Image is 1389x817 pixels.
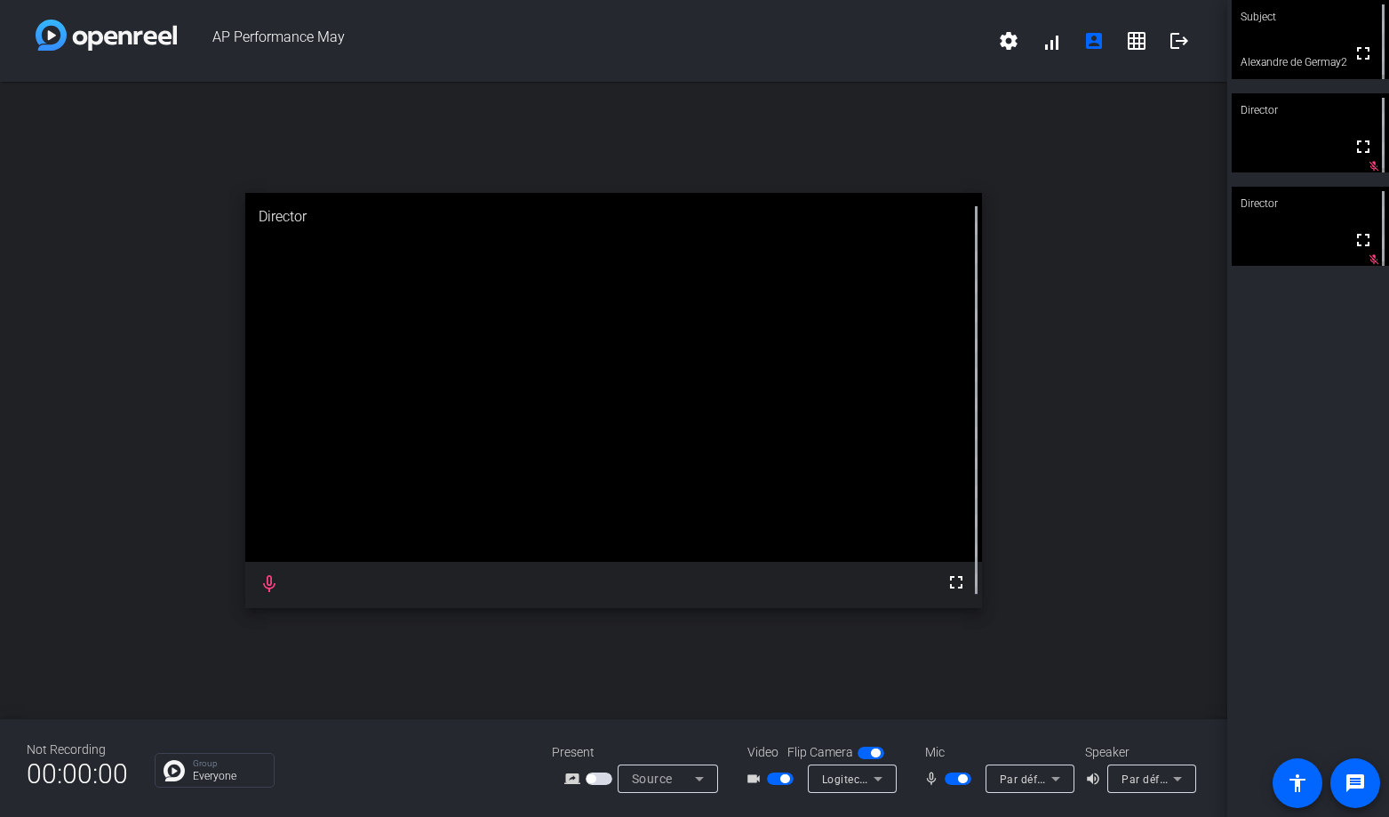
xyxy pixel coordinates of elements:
[746,768,767,789] mat-icon: videocam_outline
[177,20,987,62] span: AP Performance May
[564,768,586,789] mat-icon: screen_share_outline
[1000,772,1323,786] span: Par défaut - Desktop Microphone (RØDE NT-USB+) (19f7:0035)
[193,771,265,781] p: Everyone
[1085,743,1192,762] div: Speaker
[1232,93,1389,127] div: Director
[1353,136,1374,157] mat-icon: fullscreen
[822,772,961,786] span: Logitech BRIO (046d:085e)
[907,743,1085,762] div: Mic
[923,768,945,789] mat-icon: mic_none
[27,741,128,759] div: Not Recording
[1169,30,1190,52] mat-icon: logout
[1353,43,1374,64] mat-icon: fullscreen
[998,30,1019,52] mat-icon: settings
[1126,30,1147,52] mat-icon: grid_on
[36,20,177,51] img: white-gradient.svg
[1287,773,1308,794] mat-icon: accessibility
[1232,187,1389,220] div: Director
[632,772,673,786] span: Source
[245,193,982,241] div: Director
[164,760,185,781] img: Chat Icon
[787,743,853,762] span: Flip Camera
[1345,773,1366,794] mat-icon: message
[946,572,967,593] mat-icon: fullscreen
[1083,30,1105,52] mat-icon: account_box
[1030,20,1073,62] button: signal_cellular_alt
[552,743,730,762] div: Present
[1353,229,1374,251] mat-icon: fullscreen
[193,759,265,768] p: Group
[747,743,778,762] span: Video
[27,752,128,796] span: 00:00:00
[1085,768,1106,789] mat-icon: volume_up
